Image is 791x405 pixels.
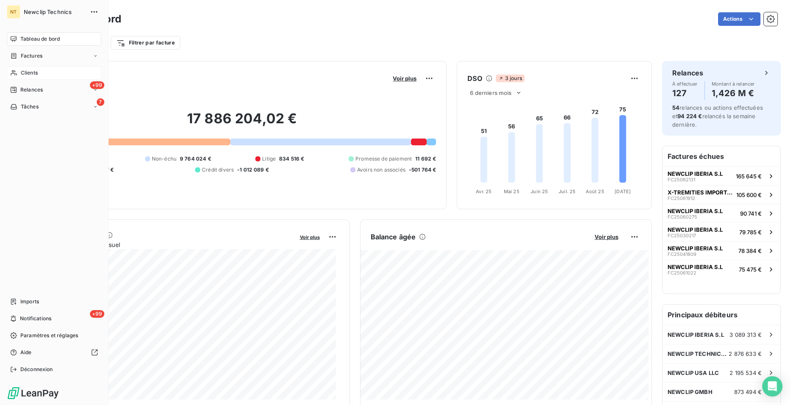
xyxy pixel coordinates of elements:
span: 873 494 € [734,388,762,395]
tspan: Août 25 [586,189,604,194]
span: 11 692 € [415,155,436,163]
span: Voir plus [300,234,320,240]
span: Paramètres et réglages [20,332,78,339]
span: 3 089 313 € [730,331,762,338]
span: Déconnexion [20,366,53,373]
span: FC25062131 [668,177,695,182]
span: Newclip Technics [24,8,85,15]
h6: Principaux débiteurs [662,305,780,325]
span: Tâches [21,103,39,111]
button: X-TREMITIES IMPORTADORA E DISTRIBUIFC25061912105 600 € [662,185,780,204]
tspan: Juin 25 [531,189,548,194]
span: Tableau de bord [20,35,60,43]
span: NEWCLIP IBERIA S.L [668,226,723,233]
img: Logo LeanPay [7,386,59,400]
span: Avoirs non associés [357,166,405,174]
span: X-TREMITIES IMPORTADORA E DISTRIBUI [668,189,733,196]
span: NEWCLIP USA LLC [668,369,719,376]
span: +99 [90,310,104,318]
button: Voir plus [592,233,621,241]
button: NEWCLIP IBERIA S.LFC2506102275 475 € [662,260,780,278]
span: Clients [21,69,38,77]
span: Voir plus [595,233,618,240]
a: Aide [7,346,101,359]
span: FC25061022 [668,270,696,275]
button: Voir plus [297,233,322,241]
span: Notifications [20,315,51,322]
span: 94 224 € [677,113,702,119]
span: Imports [20,298,39,305]
button: NEWCLIP IBERIA S.LFC2503021779 785 € [662,222,780,241]
span: -1 012 089 € [237,166,269,174]
span: Non-échu [152,155,176,163]
span: 90 741 € [740,210,762,217]
span: 79 785 € [739,229,762,236]
h4: 127 [672,86,698,100]
h2: 17 886 204,02 € [48,110,436,136]
span: Chiffre d'affaires mensuel [48,240,294,249]
span: NEWCLIP IBERIA S.L [668,245,723,252]
span: NEWCLIP TECHNICS AUSTRALIA PTY [668,350,729,357]
span: NEWCLIP IBERIA S.L [668,170,723,177]
span: 9 764 024 € [180,155,211,163]
h6: Factures échues [662,146,780,166]
span: Promesse de paiement [355,155,412,163]
span: +99 [90,81,104,89]
span: 2 876 633 € [729,350,762,357]
span: 165 645 € [736,173,762,180]
span: 834 516 € [279,155,304,163]
span: FC25041809 [668,252,696,257]
button: Filtrer par facture [111,36,180,50]
span: relances ou actions effectuées et relancés la semaine dernière. [672,104,763,128]
span: 2 195 534 € [730,369,762,376]
tspan: [DATE] [615,189,631,194]
h6: Balance âgée [371,232,416,242]
span: -501 764 € [409,166,436,174]
span: FC25061912 [668,196,695,201]
div: Open Intercom Messenger [762,376,783,397]
span: 3 jours [496,75,525,82]
tspan: Avr. 25 [476,189,492,194]
h6: Relances [672,68,703,78]
span: NEWCLIP IBERIA S.L [668,264,723,270]
span: 54 [672,104,679,111]
span: Litige [262,155,276,163]
span: 75 475 € [739,266,762,273]
button: Voir plus [390,75,419,82]
tspan: Juil. 25 [559,189,576,194]
span: 78 384 € [738,247,762,254]
h6: DSO [467,73,482,83]
span: Montant à relancer [712,81,755,86]
button: NEWCLIP IBERIA S.LFC25062131165 645 € [662,166,780,185]
span: 105 600 € [736,191,762,198]
h4: 1,426 M € [712,86,755,100]
span: Relances [20,86,43,94]
span: FC25030217 [668,233,696,238]
button: NEWCLIP IBERIA S.LFC2506027590 741 € [662,204,780,222]
button: NEWCLIP IBERIA S.LFC2504180978 384 € [662,241,780,260]
span: NEWCLIP IBERIA S.L [668,208,723,214]
span: 6 derniers mois [470,89,511,96]
span: NEWCLIP GMBH [668,388,713,395]
span: Factures [21,52,42,60]
span: Voir plus [393,75,416,82]
span: À effectuer [672,81,698,86]
div: NT [7,5,20,19]
span: Crédit divers [202,166,234,174]
span: 7 [97,98,104,106]
span: Aide [20,349,32,356]
span: FC25060275 [668,214,697,219]
tspan: Mai 25 [504,189,520,194]
span: NEWCLIP IBERIA S.L [668,331,724,338]
button: Actions [718,12,760,26]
